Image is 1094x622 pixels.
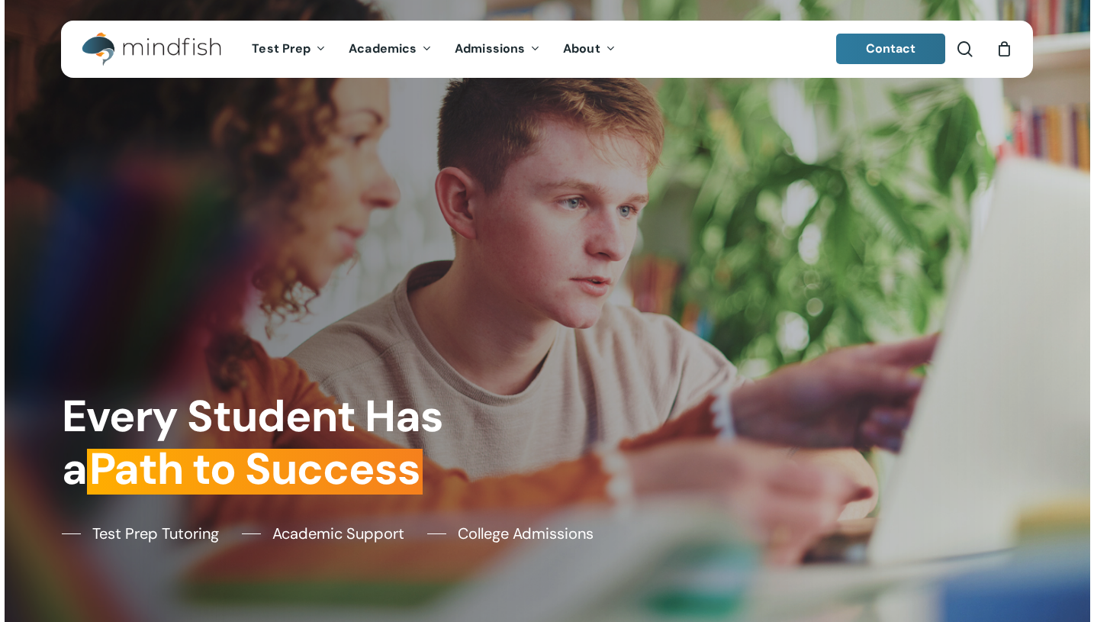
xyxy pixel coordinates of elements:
[92,522,219,545] span: Test Prep Tutoring
[455,40,525,56] span: Admissions
[337,43,443,56] a: Academics
[836,34,946,64] a: Contact
[240,43,337,56] a: Test Prep
[866,40,916,56] span: Contact
[427,522,594,545] a: College Admissions
[349,40,417,56] span: Academics
[272,522,404,545] span: Academic Support
[87,440,423,498] em: Path to Success
[61,21,1033,78] header: Main Menu
[242,522,404,545] a: Academic Support
[62,522,219,545] a: Test Prep Tutoring
[62,391,538,496] h1: Every Student Has a
[240,21,626,78] nav: Main Menu
[563,40,600,56] span: About
[443,43,552,56] a: Admissions
[458,522,594,545] span: College Admissions
[552,43,627,56] a: About
[252,40,311,56] span: Test Prep
[996,40,1012,57] a: Cart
